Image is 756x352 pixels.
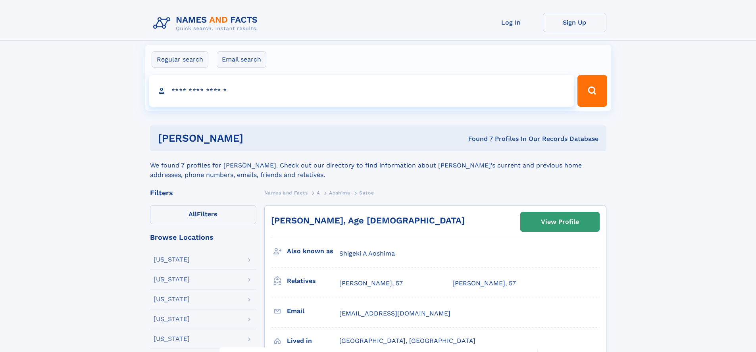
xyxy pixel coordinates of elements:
[287,274,339,288] h3: Relatives
[150,13,264,34] img: Logo Names and Facts
[543,13,606,32] a: Sign Up
[317,188,320,198] a: A
[541,213,579,231] div: View Profile
[521,212,599,231] a: View Profile
[339,310,450,317] span: [EMAIL_ADDRESS][DOMAIN_NAME]
[577,75,607,107] button: Search Button
[339,250,395,257] span: Shigeki A Aoshima
[359,190,374,196] span: Satoe
[154,276,190,283] div: [US_STATE]
[356,135,598,143] div: Found 7 Profiles In Our Records Database
[154,296,190,302] div: [US_STATE]
[150,151,606,180] div: We found 7 profiles for [PERSON_NAME]. Check out our directory to find information about [PERSON_...
[150,234,256,241] div: Browse Locations
[329,188,350,198] a: Aoshima
[287,304,339,318] h3: Email
[287,244,339,258] h3: Also known as
[150,189,256,196] div: Filters
[339,279,403,288] a: [PERSON_NAME], 57
[217,51,266,68] label: Email search
[158,133,356,143] h1: [PERSON_NAME]
[154,256,190,263] div: [US_STATE]
[189,210,197,218] span: All
[154,336,190,342] div: [US_STATE]
[149,75,574,107] input: search input
[339,337,475,344] span: [GEOGRAPHIC_DATA], [GEOGRAPHIC_DATA]
[264,188,308,198] a: Names and Facts
[154,316,190,322] div: [US_STATE]
[479,13,543,32] a: Log In
[150,205,256,224] label: Filters
[152,51,208,68] label: Regular search
[317,190,320,196] span: A
[329,190,350,196] span: Aoshima
[271,215,465,225] a: [PERSON_NAME], Age [DEMOGRAPHIC_DATA]
[452,279,516,288] a: [PERSON_NAME], 57
[287,334,339,348] h3: Lived in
